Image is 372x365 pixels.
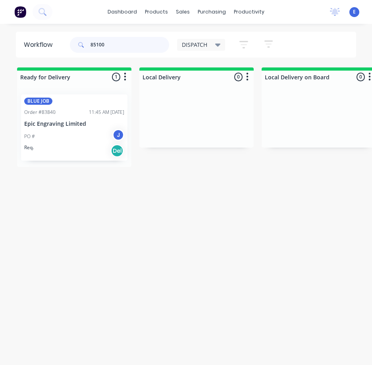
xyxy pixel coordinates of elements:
span: DISPATCH [182,40,207,49]
div: Del [111,144,123,157]
a: dashboard [104,6,141,18]
div: products [141,6,172,18]
span: E [353,8,356,15]
p: Epic Engraving Limited [24,121,124,127]
input: Search for orders... [91,37,169,53]
div: sales [172,6,194,18]
div: 11:45 AM [DATE] [89,109,124,116]
div: productivity [230,6,268,18]
div: BLUE JOB [24,98,52,105]
p: Req. [24,144,34,151]
div: J [112,129,124,141]
div: purchasing [194,6,230,18]
div: BLUE JOBOrder #8384011:45 AM [DATE]Epic Engraving LimitedPO #JReq.Del [21,94,127,161]
p: PO # [24,133,35,140]
div: Order #83840 [24,109,56,116]
div: Workflow [24,40,56,50]
img: Factory [14,6,26,18]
